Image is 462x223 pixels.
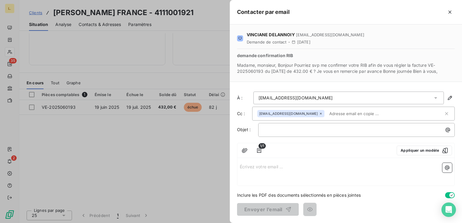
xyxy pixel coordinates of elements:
div: Open Intercom Messenger [441,202,456,217]
span: VINCIANE DELANNOIY [247,32,295,38]
button: Envoyer l’email [237,203,299,216]
span: demande confirmation RIB [237,53,455,59]
div: - [247,39,364,45]
span: Madame, monsieur, Bonjour Pourriez svp me confirmer votre RIB afin de vous régler la facture VE-2... [237,62,455,74]
h5: Contacter par email [237,8,290,16]
label: À : [237,95,252,101]
span: [DATE] [297,40,311,44]
label: Cc : [237,111,252,117]
span: Inclure les PDF des documents sélectionnés en pièces jointes [237,192,361,198]
span: 1/1 [259,143,266,149]
span: [EMAIL_ADDRESS][DOMAIN_NAME] [296,32,364,37]
span: Objet : [237,127,251,132]
span: Demande de contact [247,40,286,44]
button: Appliquer un modèle [397,146,452,155]
span: [EMAIL_ADDRESS][DOMAIN_NAME] [259,112,318,115]
input: Adresse email en copie ... [327,109,397,118]
div: [EMAIL_ADDRESS][DOMAIN_NAME] [259,95,333,101]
